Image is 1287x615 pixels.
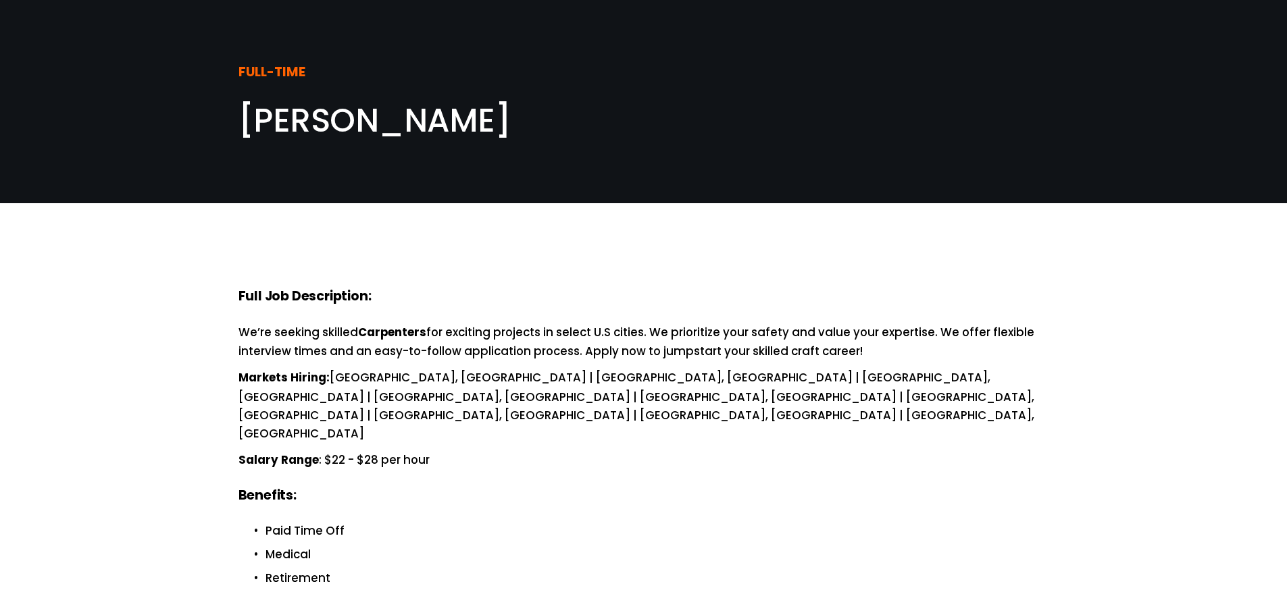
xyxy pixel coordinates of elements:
[266,569,1049,587] p: Retirement
[238,286,372,309] strong: Full Job Description:
[266,522,1049,540] p: Paid Time Off
[238,369,330,388] strong: Markets Hiring:
[238,98,511,143] span: [PERSON_NAME]
[238,451,1049,471] p: : $22 - $28 per hour
[266,545,1049,564] p: Medical
[358,323,426,343] strong: Carpenters
[238,451,319,471] strong: Salary Range
[238,369,1049,443] p: [GEOGRAPHIC_DATA], [GEOGRAPHIC_DATA] | [GEOGRAPHIC_DATA], [GEOGRAPHIC_DATA] | [GEOGRAPHIC_DATA], ...
[238,62,305,84] strong: FULL-TIME
[238,323,1049,361] p: We’re seeking skilled for exciting projects in select U.S cities. We prioritize your safety and v...
[238,485,297,508] strong: Benefits:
